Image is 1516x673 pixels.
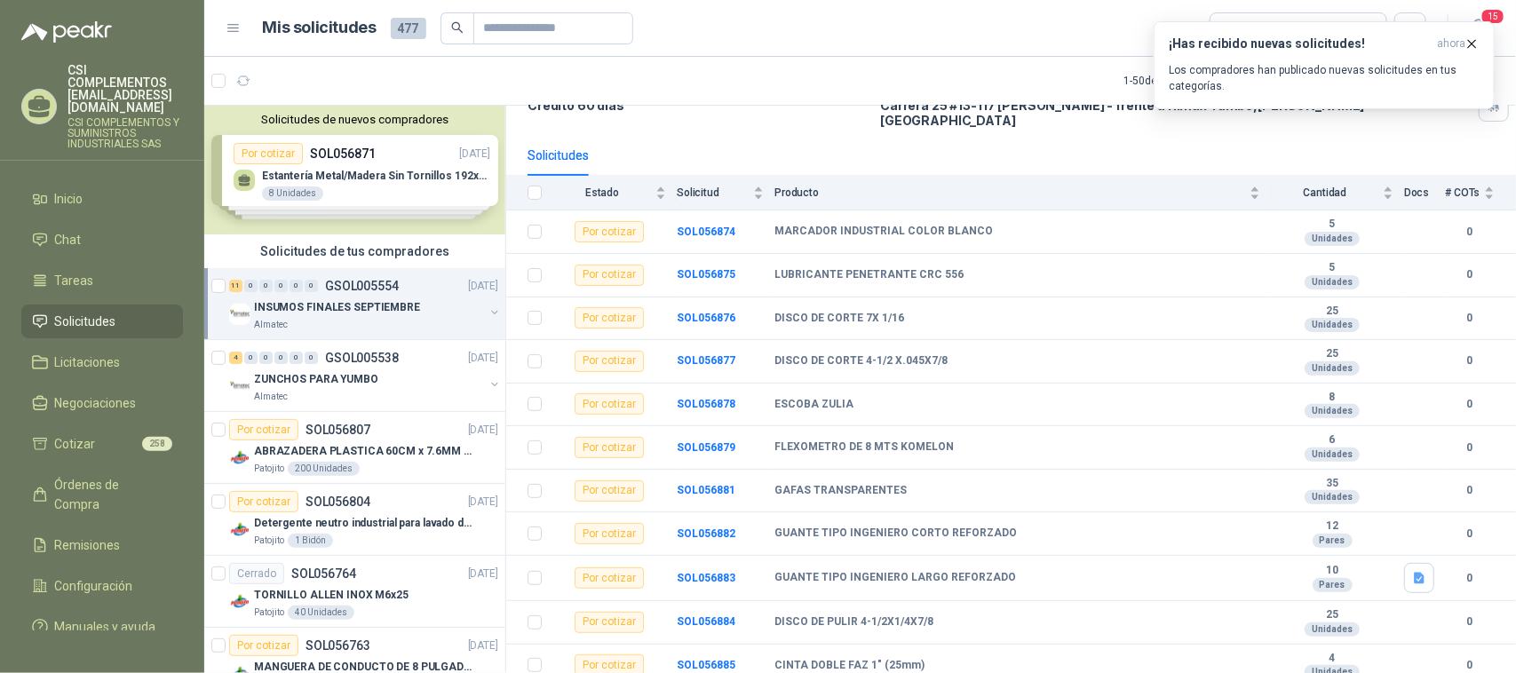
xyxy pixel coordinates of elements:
div: Unidades [1305,622,1360,637]
b: 8 [1271,391,1393,405]
p: Carrera 25 #13-117 [PERSON_NAME] - frente a Rimax Yumbo , [PERSON_NAME][GEOGRAPHIC_DATA] [880,98,1472,128]
a: Por cotizarSOL056804[DATE] Company LogoDetergente neutro industrial para lavado de tanques y maqu... [204,484,505,556]
div: Solicitudes [528,146,589,165]
div: Por cotizar [575,221,644,242]
a: SOL056878 [677,398,735,410]
b: SOL056881 [677,484,735,496]
p: CSI COMPLEMENTOS Y SUMINISTROS INDUSTRIALES SAS [67,117,183,149]
a: SOL056874 [677,226,735,238]
div: 4 [229,352,242,364]
p: GSOL005554 [325,280,399,292]
b: LUBRICANTE PENETRANTE CRC 556 [774,268,964,282]
b: 0 [1445,526,1495,542]
a: SOL056883 [677,572,735,584]
b: 0 [1445,352,1495,369]
div: 0 [274,280,288,292]
div: 0 [274,352,288,364]
th: Producto [774,176,1271,210]
span: Manuales y ayuda [55,617,156,637]
a: Tareas [21,264,183,297]
span: Inicio [55,189,83,209]
a: Negociaciones [21,386,183,420]
p: GSOL005538 [325,352,399,364]
b: FLEXOMETRO DE 8 MTS KOMELON [774,440,954,455]
a: 4 0 0 0 0 0 GSOL005538[DATE] Company LogoZUNCHOS PARA YUMBOAlmatec [229,347,502,404]
a: Manuales y ayuda [21,610,183,644]
p: TORNILLO ALLEN INOX M6x25 [254,587,409,604]
div: 0 [244,352,258,364]
h3: ¡Has recibido nuevas solicitudes! [1169,36,1430,51]
button: Solicitudes de nuevos compradores [211,113,498,126]
b: GUANTE TIPO INGENIERO LARGO REFORZADO [774,571,1016,585]
span: Producto [774,186,1246,199]
div: 1 Bidón [288,534,333,548]
span: Cantidad [1271,186,1379,199]
b: CINTA DOBLE FAZ 1" (25mm) [774,659,925,673]
b: 25 [1271,305,1393,319]
p: Detergente neutro industrial para lavado de tanques y maquinas. [254,515,475,532]
b: 25 [1271,347,1393,361]
div: Por cotizar [575,265,644,286]
a: SOL056885 [677,659,735,671]
span: Negociaciones [55,393,137,413]
b: 35 [1271,477,1393,491]
img: Company Logo [229,519,250,541]
th: Cantidad [1271,176,1404,210]
a: Configuración [21,569,183,603]
a: SOL056877 [677,354,735,367]
div: Unidades [1305,232,1360,246]
b: DISCO DE CORTE 4-1/2 X.045X7/8 [774,354,948,368]
div: Pares [1313,534,1353,548]
div: Por cotizar [229,491,298,512]
b: 0 [1445,266,1495,283]
div: Por cotizar [575,393,644,415]
a: SOL056884 [677,615,735,628]
div: Unidades [1305,490,1360,504]
div: Pares [1313,578,1353,592]
div: 0 [290,352,303,364]
a: SOL056882 [677,527,735,540]
div: 11 [229,280,242,292]
b: 10 [1271,564,1393,578]
b: SOL056879 [677,441,735,454]
div: Por cotizar [229,635,298,656]
div: Unidades [1305,361,1360,376]
b: SOL056876 [677,312,735,324]
p: Patojito [254,534,284,548]
button: 15 [1463,12,1495,44]
img: Company Logo [229,447,250,469]
div: Todas [1221,19,1258,38]
p: Almatec [254,318,288,332]
div: 1 - 50 de 307 [1123,67,1233,95]
b: 5 [1271,261,1393,275]
th: # COTs [1445,176,1516,210]
div: 0 [244,280,258,292]
p: INSUMOS FINALES SEPTIEMBRE [254,299,420,316]
p: CSI COMPLEMENTOS [EMAIL_ADDRESS][DOMAIN_NAME] [67,64,183,114]
b: SOL056875 [677,268,735,281]
div: 0 [259,280,273,292]
div: Cerrado [229,563,284,584]
div: 0 [305,280,318,292]
p: [DATE] [468,350,498,367]
div: Por cotizar [575,351,644,372]
a: Cotizar258 [21,427,183,461]
img: Company Logo [229,376,250,397]
p: [DATE] [468,422,498,439]
div: Unidades [1305,318,1360,332]
p: [DATE] [468,494,498,511]
div: 0 [290,280,303,292]
div: Unidades [1305,275,1360,289]
span: Chat [55,230,82,249]
p: [DATE] [468,278,498,295]
img: Logo peakr [21,21,112,43]
a: Licitaciones [21,345,183,379]
img: Company Logo [229,591,250,613]
p: Patojito [254,462,284,476]
b: 0 [1445,396,1495,413]
h1: Mis solicitudes [263,15,377,41]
